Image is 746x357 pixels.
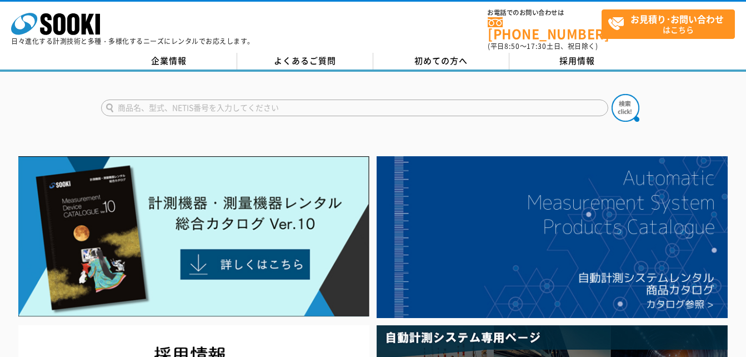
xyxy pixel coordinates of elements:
a: お見積り･お問い合わせはこちら [602,9,735,39]
a: [PHONE_NUMBER] [488,17,602,40]
span: 8:50 [504,41,520,51]
p: 日々進化する計測技術と多種・多様化するニーズにレンタルでお応えします。 [11,38,254,44]
strong: お見積り･お問い合わせ [630,12,724,26]
span: はこちら [608,10,734,38]
span: 初めての方へ [414,54,468,67]
a: 採用情報 [509,53,645,70]
span: 17:30 [527,41,547,51]
span: お電話でのお問い合わせは [488,9,602,16]
span: (平日 ～ 土日、祝日除く) [488,41,598,51]
a: 企業情報 [101,53,237,70]
input: 商品名、型式、NETIS番号を入力してください [101,100,608,116]
img: btn_search.png [612,94,639,122]
a: 初めての方へ [373,53,509,70]
img: 自動計測システムカタログ [377,156,728,319]
a: よくあるご質問 [237,53,373,70]
img: Catalog Ver10 [18,156,369,318]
